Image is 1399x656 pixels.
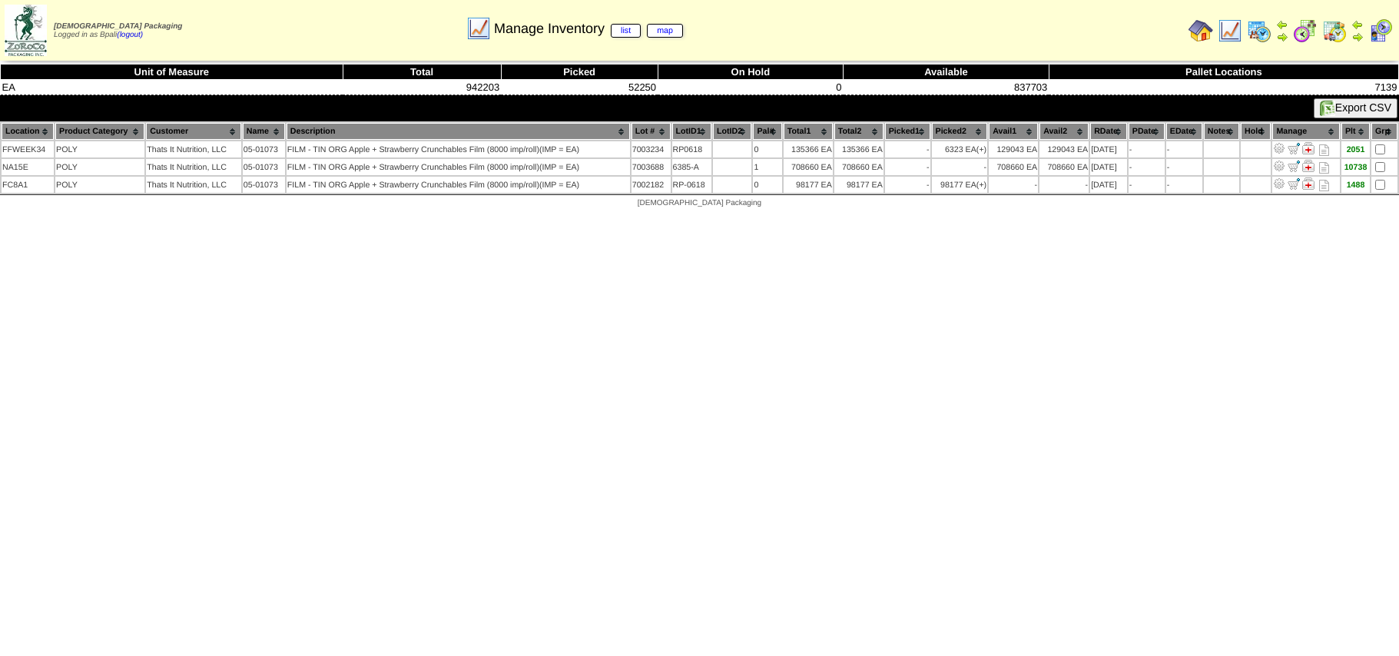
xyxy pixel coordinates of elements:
[117,31,143,39] a: (logout)
[501,65,658,80] th: Picked
[885,159,930,175] td: -
[55,141,144,157] td: POLY
[932,177,988,193] td: 98177 EA
[784,159,833,175] td: 708660 EA
[1166,177,1202,193] td: -
[1166,141,1202,157] td: -
[753,159,781,175] td: 1
[1129,123,1165,140] th: PDate
[976,181,986,190] div: (+)
[753,177,781,193] td: 0
[1322,18,1347,43] img: calendarinout.gif
[976,145,986,154] div: (+)
[55,177,144,193] td: POLY
[1090,123,1127,140] th: RDate
[1314,98,1397,118] button: Export CSV
[834,177,883,193] td: 98177 EA
[1,80,343,95] td: EA
[1319,180,1329,191] i: Note
[647,24,683,38] a: map
[989,177,1038,193] td: -
[1319,144,1329,156] i: Note
[1129,177,1165,193] td: -
[713,123,751,140] th: LotID2
[243,123,285,140] th: Name
[834,141,883,157] td: 135366 EA
[501,80,658,95] td: 52250
[784,123,833,140] th: Total1
[989,123,1038,140] th: Avail1
[834,123,883,140] th: Total2
[1039,159,1089,175] td: 708660 EA
[1188,18,1213,43] img: home.gif
[243,177,285,193] td: 05-01073
[932,123,988,140] th: Picked2
[989,159,1038,175] td: 708660 EA
[672,159,712,175] td: 6385-A
[1276,31,1288,43] img: arrowright.gif
[834,159,883,175] td: 708660 EA
[1302,177,1314,190] img: Manage Hold
[494,21,683,37] span: Manage Inventory
[1273,177,1285,190] img: Adjust
[1319,162,1329,174] i: Note
[146,177,240,193] td: Thats It Nutrition, LLC
[1272,123,1340,140] th: Manage
[466,16,491,41] img: line_graph.gif
[658,80,843,95] td: 0
[1276,18,1288,31] img: arrowleft.gif
[932,141,988,157] td: 6323 EA
[1371,123,1397,140] th: Grp
[1039,141,1089,157] td: 129043 EA
[932,159,988,175] td: -
[55,159,144,175] td: POLY
[2,177,54,193] td: FC8A1
[989,141,1038,157] td: 129043 EA
[1368,18,1393,43] img: calendarcustomer.gif
[1273,142,1285,154] img: Adjust
[287,159,630,175] td: FILM - TIN ORG Apple + Strawberry Crunchables Film (8000 imp/roll)(IMP = EA)
[1342,145,1369,154] div: 2051
[1090,141,1127,157] td: [DATE]
[784,141,833,157] td: 135366 EA
[1039,177,1089,193] td: -
[1288,177,1300,190] img: Move
[2,141,54,157] td: FFWEEK34
[1302,142,1314,154] img: Manage Hold
[1218,18,1242,43] img: line_graph.gif
[632,141,671,157] td: 7003234
[1247,18,1271,43] img: calendarprod.gif
[672,141,712,157] td: RP0618
[2,159,54,175] td: NA15E
[1,65,343,80] th: Unit of Measure
[844,80,1049,95] td: 837703
[753,141,781,157] td: 0
[1166,159,1202,175] td: -
[885,177,930,193] td: -
[146,123,240,140] th: Customer
[632,159,671,175] td: 7003688
[1293,18,1318,43] img: calendarblend.gif
[343,65,501,80] th: Total
[1166,123,1202,140] th: EDate
[885,123,930,140] th: Picked1
[885,141,930,157] td: -
[343,80,501,95] td: 942203
[784,177,833,193] td: 98177 EA
[287,123,630,140] th: Description
[1302,160,1314,172] img: Manage Hold
[1090,177,1127,193] td: [DATE]
[1273,160,1285,172] img: Adjust
[1129,141,1165,157] td: -
[1342,163,1369,172] div: 10738
[1204,123,1239,140] th: Notes
[287,177,630,193] td: FILM - TIN ORG Apple + Strawberry Crunchables Film (8000 imp/roll)(IMP = EA)
[287,141,630,157] td: FILM - TIN ORG Apple + Strawberry Crunchables Film (8000 imp/roll)(IMP = EA)
[1288,160,1300,172] img: Move
[146,159,240,175] td: Thats It Nutrition, LLC
[1351,31,1364,43] img: arrowright.gif
[844,65,1049,80] th: Available
[1090,159,1127,175] td: [DATE]
[243,159,285,175] td: 05-01073
[1129,159,1165,175] td: -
